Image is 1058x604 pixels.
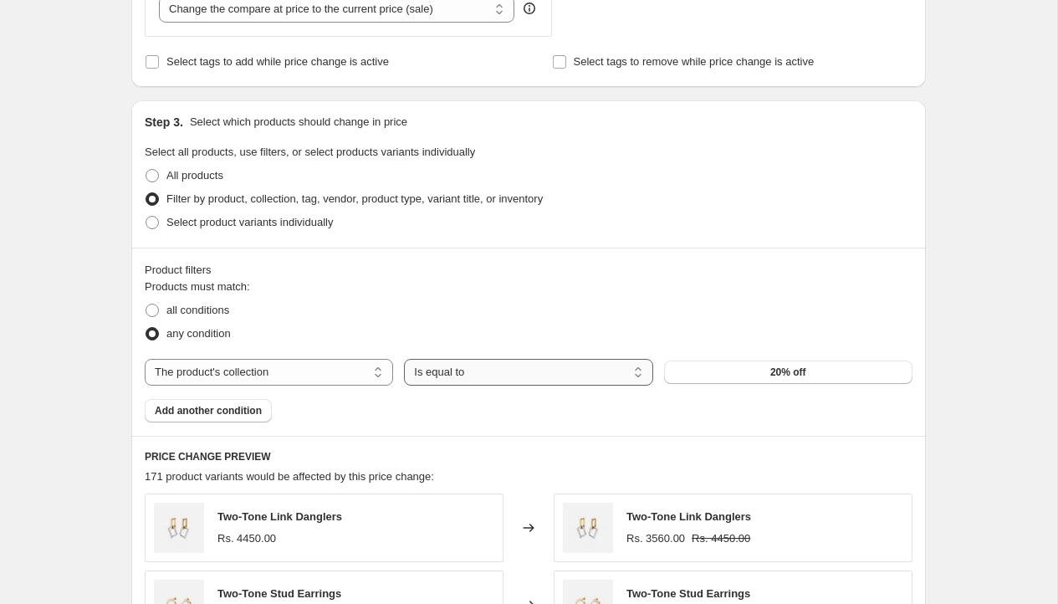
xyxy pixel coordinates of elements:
[166,216,333,228] span: Select product variants individually
[626,530,685,547] div: Rs. 3560.00
[166,304,229,316] span: all conditions
[166,327,231,340] span: any condition
[166,192,543,205] span: Filter by product, collection, tag, vendor, product type, variant title, or inventory
[154,503,204,553] img: M1ER1-YW-V3-R0_80x.png
[692,530,750,547] strike: Rs. 4450.00
[574,55,815,68] span: Select tags to remove while price change is active
[145,450,912,463] h6: PRICE CHANGE PREVIEW
[145,262,912,279] div: Product filters
[626,587,750,600] span: Two-Tone Stud Earrings
[217,587,341,600] span: Two-Tone Stud Earrings
[664,361,912,384] button: 20% off
[770,366,806,379] span: 20% off
[145,470,434,483] span: 171 product variants would be affected by this price change:
[145,146,475,158] span: Select all products, use filters, or select products variants individually
[145,399,272,422] button: Add another condition
[217,510,342,523] span: Two-Tone Link Danglers
[166,169,223,182] span: All products
[190,114,407,131] p: Select which products should change in price
[145,280,250,293] span: Products must match:
[166,55,389,68] span: Select tags to add while price change is active
[217,530,276,547] div: Rs. 4450.00
[155,404,262,417] span: Add another condition
[563,503,613,553] img: M1ER1-YW-V3-R0_80x.png
[145,114,183,131] h2: Step 3.
[626,510,751,523] span: Two-Tone Link Danglers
